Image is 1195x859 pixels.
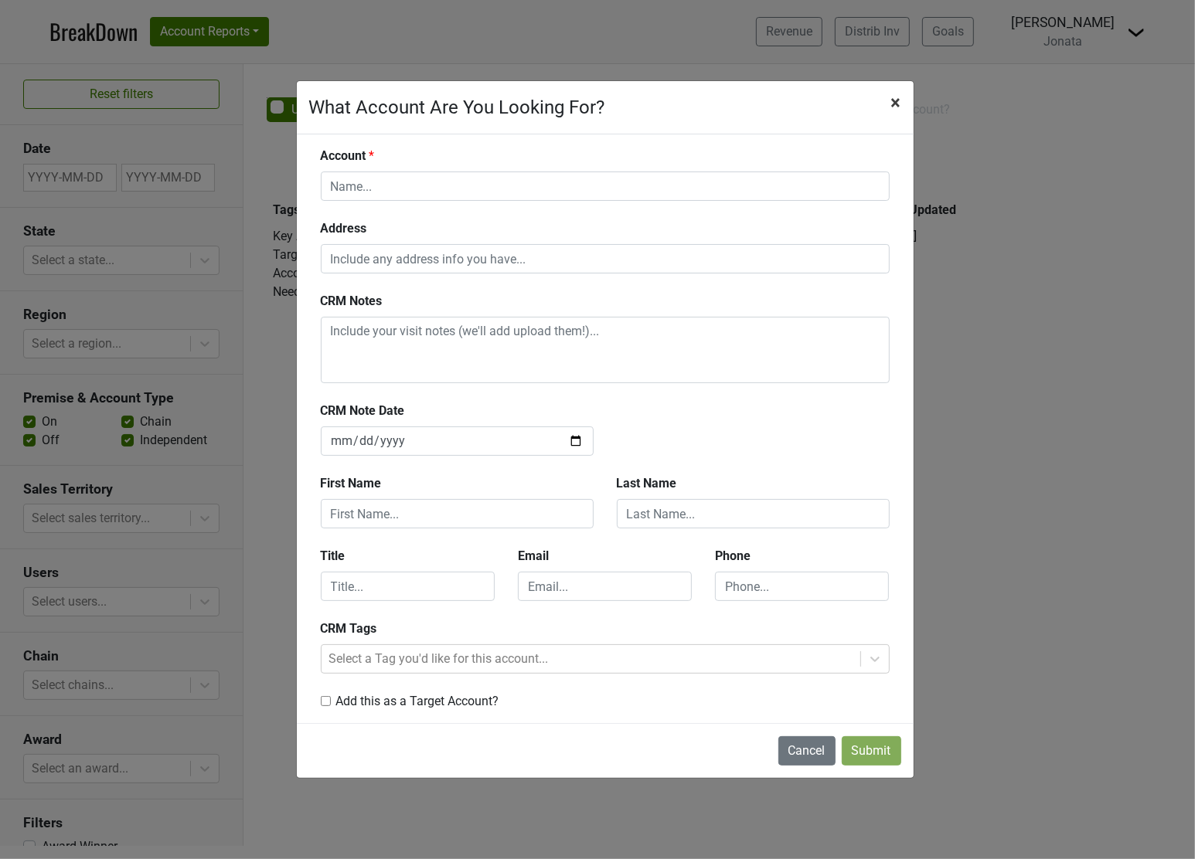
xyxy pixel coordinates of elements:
[321,294,383,308] b: CRM Notes
[842,736,901,766] button: Submit
[715,572,889,601] input: Phone...
[321,621,377,636] b: CRM Tags
[321,171,890,201] input: Name...
[891,92,901,114] span: ×
[778,736,836,766] button: Cancel
[309,93,605,121] div: What Account Are You Looking For?
[321,403,405,418] b: CRM Note Date
[336,692,499,711] label: Add this as a Target Account?
[321,244,890,273] input: Include any address info you have...
[321,548,346,563] b: Title
[715,548,751,563] b: Phone
[518,572,692,601] input: Email...
[321,148,366,163] b: Account
[321,476,382,491] b: First Name
[518,548,549,563] b: Email
[321,572,495,601] input: Title...
[321,499,594,528] input: First Name...
[321,221,367,236] b: Address
[617,499,890,528] input: Last Name...
[617,476,677,491] b: Last Name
